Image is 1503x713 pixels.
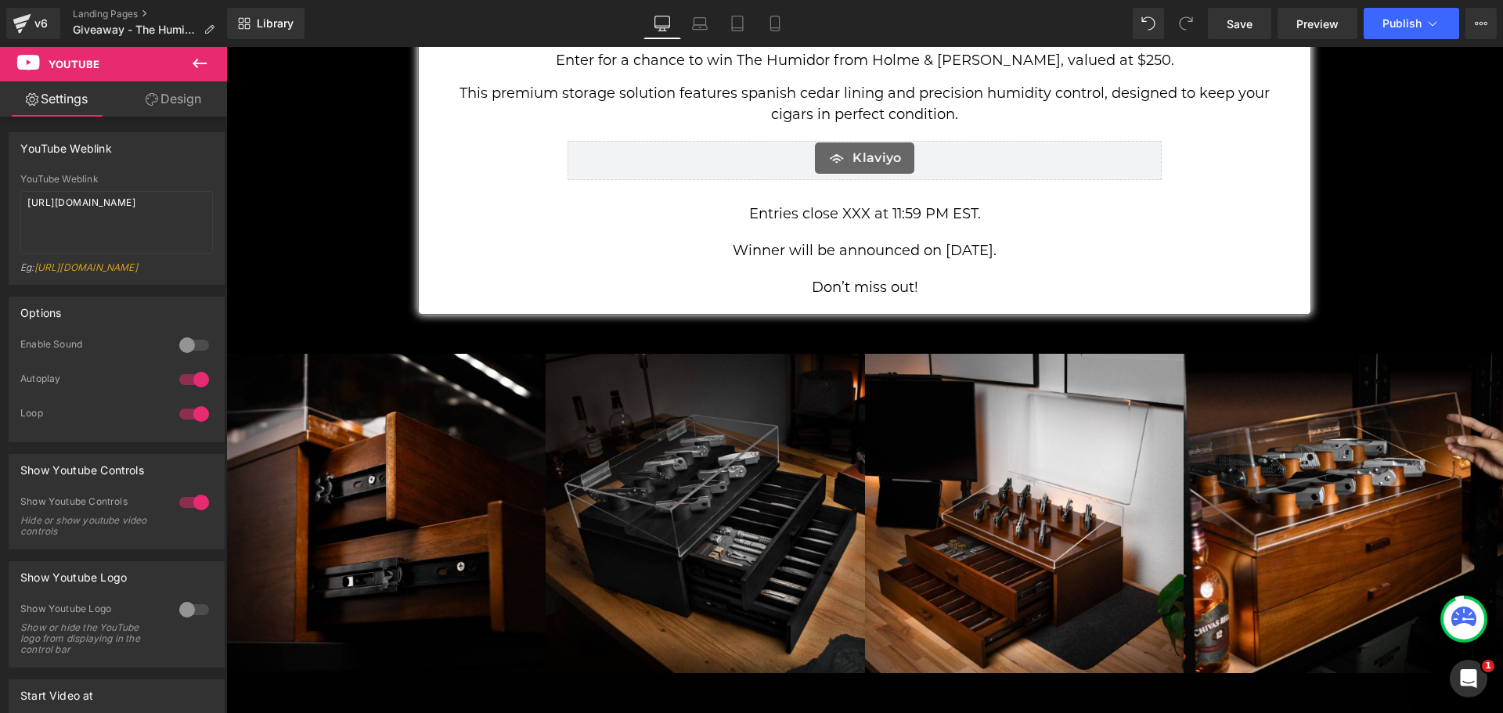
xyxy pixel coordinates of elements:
a: Landing Pages [73,8,227,20]
a: Desktop [643,8,681,39]
a: Laptop [681,8,719,39]
span: 1 [1482,660,1494,672]
div: Loop [20,407,164,423]
span: Entries close XXX at 11:59 PM EST. [523,158,755,175]
div: Autoplay [20,373,164,389]
span: Library [257,16,294,31]
span: Youtube [49,58,99,70]
div: Show or hide the YouTube logo from displaying in the control bar [20,622,161,655]
button: Undo [1133,8,1164,39]
iframe: To enrich screen reader interactions, please activate Accessibility in Grammarly extension settings [226,47,1503,713]
button: Open gorgias live chat [8,5,55,52]
a: Mobile [756,8,794,39]
button: Publish [1364,8,1459,39]
div: Show Youtube Controls [20,455,144,477]
span: Publish [1382,17,1422,30]
div: Start Video at [20,680,94,702]
span: Klaviyo [626,102,676,121]
a: New Library [227,8,305,39]
span: Save [1227,16,1252,32]
span: Giveaway - The Humidor [73,23,197,36]
div: Options [20,297,61,319]
button: Redo [1170,8,1202,39]
div: Show Youtube Controls [20,495,164,512]
div: Enable Sound [20,338,164,355]
span: Winner will be announced on [DATE]. [506,195,770,212]
a: Tablet [719,8,756,39]
span: Preview [1296,16,1339,32]
div: Eg: [20,261,213,284]
div: Show Youtube Logo [20,562,127,584]
a: Design [117,81,230,117]
div: v6 [31,13,51,34]
div: Hide or show youtube video controls [20,515,161,537]
a: [URL][DOMAIN_NAME] [34,261,138,273]
button: More [1465,8,1497,39]
a: Preview [1278,8,1357,39]
div: YouTube Weblink [20,174,213,185]
iframe: Intercom live chat [1450,660,1487,697]
div: YouTube Weblink [20,133,112,155]
div: Show Youtube Logo [20,603,164,619]
a: v6 [6,8,60,39]
span: Don’t miss out! [586,232,692,249]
